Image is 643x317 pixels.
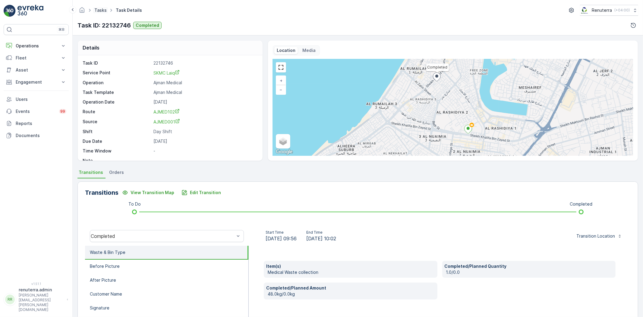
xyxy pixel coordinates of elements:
p: ( +04:00 ) [614,8,630,13]
a: Zoom In [276,76,285,85]
span: v 1.51.1 [4,282,69,286]
p: End Time [306,230,336,235]
a: Tasks [94,8,107,13]
p: To Do [128,201,141,207]
p: Start Time [266,230,297,235]
span: AJMED001 [153,119,180,124]
p: [DATE] [153,99,256,105]
p: Operations [16,43,57,49]
p: Transition Location [576,233,615,239]
p: [DATE] [153,138,256,144]
p: Task ID: 22132746 [77,21,131,30]
p: Documents [16,133,66,139]
p: Shift [83,129,151,135]
p: 48.0kg/0.0kg [268,291,435,297]
p: Users [16,96,66,102]
p: Fleet [16,55,57,61]
span: [DATE] 10:02 [306,235,336,242]
p: 1.0/0.0 [446,269,613,275]
p: - [153,148,256,154]
a: Open this area in Google Maps (opens a new window) [274,148,294,156]
span: Task Details [115,7,143,13]
a: AJMED001 [153,119,256,125]
button: Transition Location [573,231,626,241]
p: Completed [136,22,159,28]
button: Asset [4,64,69,76]
a: Reports [4,117,69,130]
button: Completed [133,22,162,29]
p: Item(s) [266,263,435,269]
p: Events [16,108,55,114]
p: Media [303,47,316,53]
span: AJMED102 [153,109,180,114]
p: - [153,158,256,164]
p: Task ID [83,60,151,66]
p: Task Template [83,89,151,95]
img: logo [4,5,16,17]
p: Completed/Planned Quantity [445,263,613,269]
img: Screenshot_2024-07-26_at_13.33.01.png [580,7,589,14]
p: Operation [83,80,151,86]
div: RR [5,295,15,304]
button: Engagement [4,76,69,88]
p: Asset [16,67,57,73]
button: Operations [4,40,69,52]
a: View Fullscreen [276,63,285,72]
p: Completed/Planned Amount [266,285,435,291]
p: Day Shift [153,129,256,135]
p: View Transition Map [131,190,174,196]
p: Details [83,44,99,51]
button: Fleet [4,52,69,64]
a: SKMC Laiq [153,70,256,76]
p: Note [83,158,151,164]
button: Renuterra(+04:00) [580,5,638,16]
p: Engagement [16,79,57,85]
p: Ajman Medical [153,80,256,86]
p: Time Window [83,148,151,154]
p: Waste & Bin Type [90,249,125,255]
p: Route [83,109,151,115]
img: Google [274,148,294,156]
p: Completed [570,201,592,207]
p: Due Date [83,138,151,144]
span: SKMC Laiq [153,70,180,75]
p: Location [277,47,295,53]
p: Customer Name [90,291,122,297]
span: + [280,78,282,83]
p: Before Picture [90,263,120,269]
span: − [279,87,282,92]
p: [PERSON_NAME][EMAIL_ADDRESS][PERSON_NAME][DOMAIN_NAME] [19,293,64,312]
p: Signature [90,305,109,311]
p: Renuterra [592,7,612,13]
span: Transitions [79,169,103,175]
p: ⌘B [58,27,65,32]
p: Operation Date [83,99,151,105]
p: Reports [16,120,66,126]
button: View Transition Map [118,188,178,197]
img: logo_light-DOdMpM7g.png [17,5,43,17]
a: AJMED102 [153,109,256,115]
p: Edit Transition [190,190,221,196]
a: Homepage [79,9,85,14]
p: Service Point [83,70,151,76]
p: 22132746 [153,60,256,66]
span: Orders [109,169,124,175]
p: 99 [60,109,65,114]
span: [DATE] 09:56 [266,235,297,242]
p: After Picture [90,277,116,283]
p: Medical Waste collection [268,269,435,275]
p: Ajman Medical [153,89,256,95]
a: Users [4,93,69,105]
div: Completed [91,233,235,239]
a: Zoom Out [276,85,285,94]
p: Transitions [85,188,118,197]
a: Documents [4,130,69,142]
button: RRrenuterra.admin[PERSON_NAME][EMAIL_ADDRESS][PERSON_NAME][DOMAIN_NAME] [4,287,69,312]
p: Source [83,119,151,125]
button: Edit Transition [178,188,225,197]
a: Layers [276,135,290,148]
p: renuterra.admin [19,287,64,293]
a: Events99 [4,105,69,117]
